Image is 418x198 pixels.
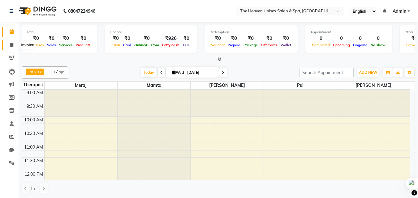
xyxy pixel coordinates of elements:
[259,43,279,47] span: Gift Cards
[141,68,157,77] span: Today
[53,69,63,74] span: +7
[185,68,216,77] input: 2025-09-03
[242,43,259,47] span: Package
[22,82,44,88] div: Therapist
[45,43,58,47] span: Sales
[27,30,92,35] div: Total
[118,82,190,89] span: Mamta
[161,43,181,47] span: Petty cash
[74,43,92,47] span: Products
[357,68,379,77] button: ADD NEW
[351,43,369,47] span: Ongoing
[393,8,406,15] span: Admin
[110,35,122,42] div: ₹0
[264,82,337,89] span: pui
[331,35,351,42] div: 0
[359,70,377,75] span: ADD NEW
[25,103,44,110] div: 9:30 AM
[27,35,45,42] div: ₹0
[133,35,161,42] div: ₹0
[209,43,226,47] span: Voucher
[226,35,242,42] div: ₹0
[23,117,44,123] div: 10:00 AM
[122,35,133,42] div: ₹0
[110,43,122,47] span: Cash
[74,35,92,42] div: ₹0
[45,35,58,42] div: ₹0
[242,35,259,42] div: ₹0
[122,43,133,47] span: Card
[23,144,44,150] div: 11:00 AM
[58,35,74,42] div: ₹0
[45,82,117,89] span: Meraj
[25,90,44,96] div: 9:00 AM
[110,30,192,35] div: Finance
[19,41,35,49] div: Invoice
[226,43,242,47] span: Prepaid
[181,35,192,42] div: ₹0
[310,35,331,42] div: 0
[23,130,44,137] div: 10:30 AM
[351,35,369,42] div: 0
[337,82,410,89] span: [PERSON_NAME]
[369,43,387,47] span: No show
[279,35,293,42] div: ₹0
[182,43,191,47] span: Due
[68,2,95,20] b: 08047224946
[310,43,331,47] span: Completed
[171,70,185,75] span: Wed
[259,35,279,42] div: ₹0
[310,30,387,35] div: Appointment
[299,68,354,77] input: Search Appointment
[133,43,161,47] span: Online/Custom
[161,35,181,42] div: ₹926
[16,2,58,20] img: logo
[23,158,44,164] div: 11:30 AM
[28,69,39,74] span: Loriya
[331,43,351,47] span: Upcoming
[23,171,44,178] div: 12:00 PM
[209,35,226,42] div: ₹0
[58,43,74,47] span: Services
[279,43,293,47] span: Wallet
[209,30,293,35] div: Redemption
[39,69,42,74] a: x
[30,185,39,192] span: 1 / 1
[191,82,263,89] span: [PERSON_NAME]
[369,35,387,42] div: 0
